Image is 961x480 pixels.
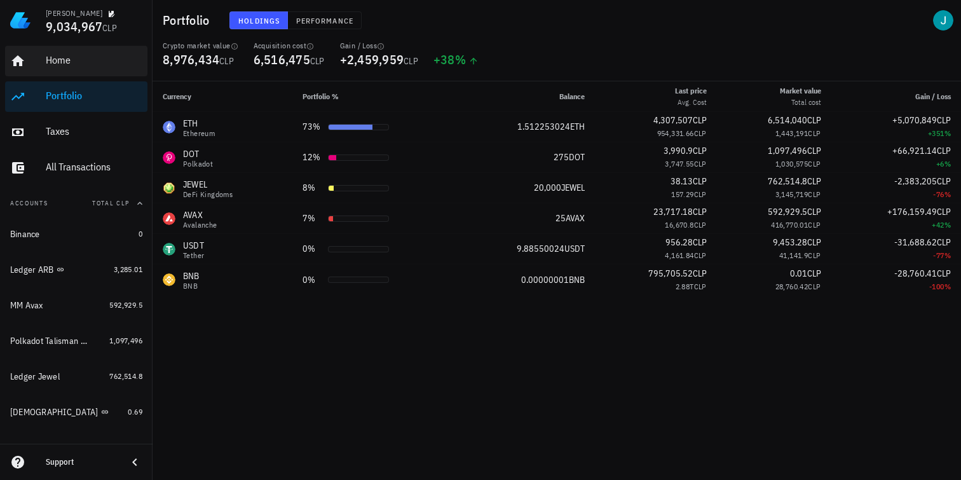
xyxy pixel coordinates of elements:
[653,114,693,126] span: 4,307,507
[183,252,204,259] div: Tether
[288,11,362,29] button: Performance
[229,11,288,29] button: Holdings
[10,407,99,418] div: [DEMOGRAPHIC_DATA]
[676,282,694,291] span: 2.88T
[303,273,323,287] div: 0%
[808,220,821,230] span: CLP
[665,250,693,260] span: 4,161.84
[775,159,808,168] span: 1,030,575
[128,407,142,416] span: 0.69
[303,181,323,195] div: 8%
[780,97,821,108] div: Total cost
[5,254,147,285] a: Ledger ARB 3,285.01
[937,237,951,248] span: CLP
[842,188,951,201] div: -76
[303,242,323,256] div: 0%
[665,220,693,230] span: 16,670.8
[5,432,147,463] a: Ledger ETH 6,510,755
[944,128,951,138] span: %
[534,182,561,193] span: 20,000
[768,145,807,156] span: 1,097,496
[183,160,213,168] div: Polkadot
[46,8,102,18] div: [PERSON_NAME]
[310,55,325,67] span: CLP
[340,41,418,51] div: Gain / Loss
[665,159,693,168] span: 3,747.55
[163,51,219,68] span: 8,976,434
[46,125,142,137] div: Taxes
[892,145,937,156] span: +66,921.14
[183,239,204,252] div: USDT
[163,182,175,195] div: JEWEL-icon
[46,457,117,467] div: Support
[566,212,585,224] span: AVAX
[569,274,585,285] span: BNB
[46,54,142,66] div: Home
[664,145,693,156] span: 3,990.9
[163,273,175,286] div: BNB-icon
[944,250,951,260] span: %
[561,182,585,193] span: JEWEL
[10,300,43,311] div: MM Avax
[109,336,142,345] span: 1,097,496
[771,220,808,230] span: 416,770.01
[808,159,821,168] span: CLP
[5,117,147,147] a: Taxes
[775,189,808,199] span: 3,145,719
[183,270,200,282] div: BNB
[807,145,821,156] span: CLP
[570,121,585,132] span: ETH
[937,145,951,156] span: CLP
[693,206,707,217] span: CLP
[944,220,951,230] span: %
[887,206,937,217] span: +176,159.49
[433,53,479,66] div: +38
[183,178,233,191] div: JEWEL
[842,249,951,262] div: -77
[554,151,569,163] span: 275
[657,128,694,138] span: 954,331.66
[693,237,707,248] span: CLP
[517,121,570,132] span: 1.512253024
[944,189,951,199] span: %
[458,81,594,112] th: Balance: Not sorted. Activate to sort ascending.
[944,159,951,168] span: %
[768,114,807,126] span: 6,514,040
[790,268,807,279] span: 0.01
[10,229,40,240] div: Binance
[521,274,569,285] span: 0.00000001
[569,151,585,163] span: DOT
[254,41,325,51] div: Acquisition cost
[517,243,564,254] span: 9.88550024
[5,397,147,427] a: [DEMOGRAPHIC_DATA] 0.69
[768,175,807,187] span: 762,514.8
[5,188,147,219] button: AccountsTotal CLP
[775,128,808,138] span: 1,443,191
[937,175,951,187] span: CLP
[694,220,707,230] span: CLP
[894,268,937,279] span: -28,760.41
[5,153,147,183] a: All Transactions
[671,175,693,187] span: 38.13
[671,189,693,199] span: 157.29
[183,147,213,160] div: DOT
[780,85,821,97] div: Market value
[694,250,707,260] span: CLP
[665,237,693,248] span: 956.28
[92,199,130,207] span: Total CLP
[219,55,234,67] span: CLP
[10,371,60,382] div: Ledger Jewel
[779,250,808,260] span: 41,141.9
[109,300,142,310] span: 592,929.5
[163,151,175,164] div: DOT-icon
[775,282,808,291] span: 28,760.42
[292,81,458,112] th: Portfolio %: Not sorted. Activate to sort ascending.
[653,206,693,217] span: 23,717.18
[139,229,142,238] span: 0
[675,85,707,97] div: Last price
[693,114,707,126] span: CLP
[5,290,147,320] a: MM Avax 592,929.5
[163,121,175,134] div: ETH-icon
[114,264,142,274] span: 3,285.01
[10,442,53,453] div: Ledger ETH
